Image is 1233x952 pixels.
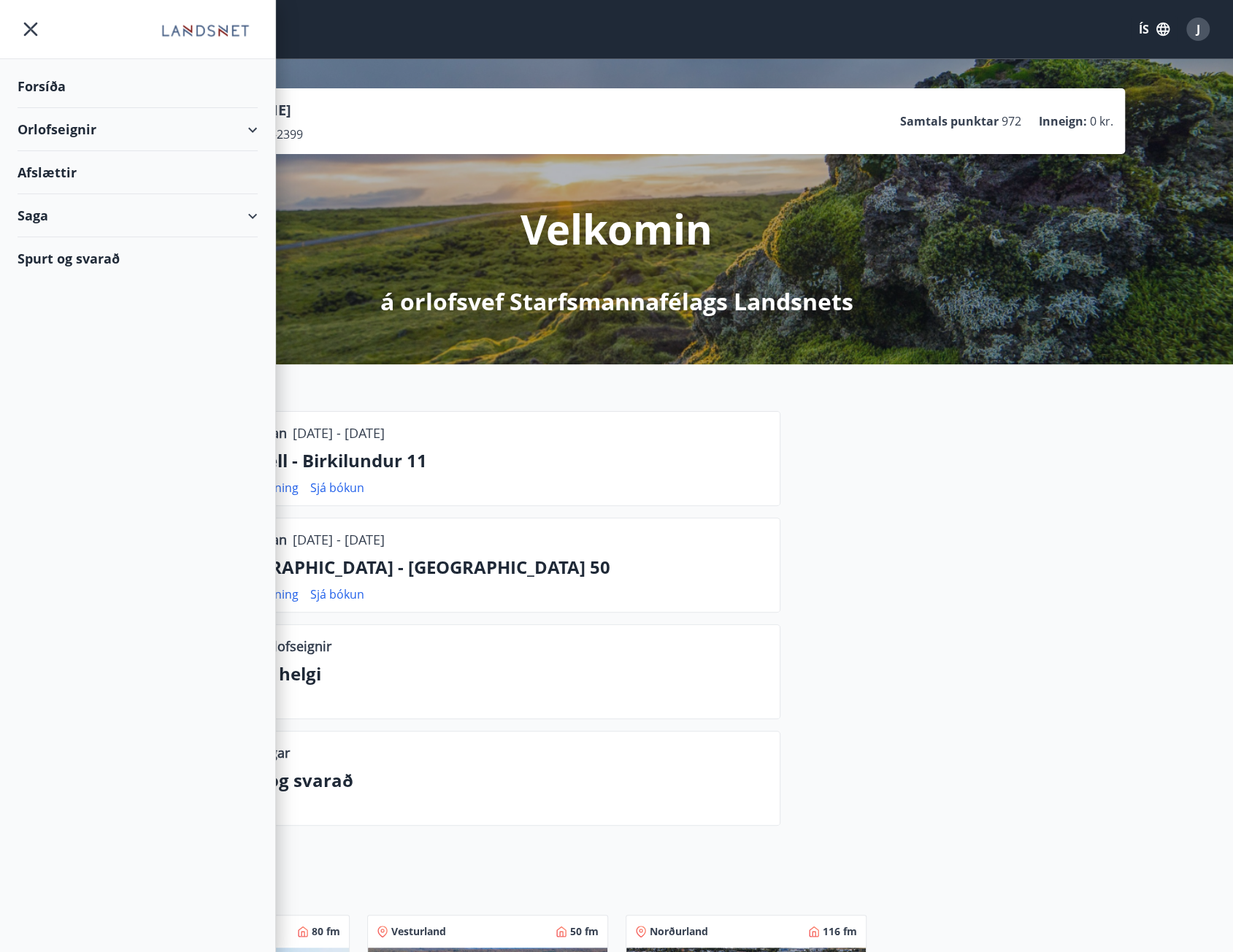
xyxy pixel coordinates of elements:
[18,108,258,151] div: Orlofseignir
[570,924,599,939] span: 50 fm
[216,637,331,656] p: Lausar orlofseignir
[312,924,340,939] span: 80 fm
[216,768,768,793] p: Spurt og svarað
[1090,113,1113,129] span: 0 kr.
[293,530,385,549] p: [DATE] - [DATE]
[216,743,290,762] p: Upplýsingar
[216,448,768,473] p: Húsafell - Birkilundur 11
[18,237,258,280] div: Spurt og svarað
[380,285,853,318] p: á orlofsvef Starfsmannafélags Landsnets
[216,661,768,686] p: Næstu helgi
[521,201,712,256] p: Velkomin
[216,586,299,602] a: Sækja samning
[310,586,364,602] a: Sjá bókun
[900,113,999,129] p: Samtals punktar
[1196,21,1200,37] span: J
[1180,12,1215,47] button: J
[391,924,446,939] span: Vesturland
[18,151,258,194] div: Afslættir
[18,194,258,237] div: Saga
[293,423,385,442] p: [DATE] - [DATE]
[216,480,299,496] a: Sækja samning
[1131,16,1178,42] button: ÍS
[18,16,44,42] button: menu
[153,16,258,45] img: union_logo
[650,924,708,939] span: Norðurland
[1039,113,1087,129] p: Inneign :
[823,924,857,939] span: 116 fm
[18,65,258,108] div: Forsíða
[310,480,364,496] a: Sjá bókun
[1002,113,1021,129] span: 972
[216,555,768,580] p: [GEOGRAPHIC_DATA] - [GEOGRAPHIC_DATA] 50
